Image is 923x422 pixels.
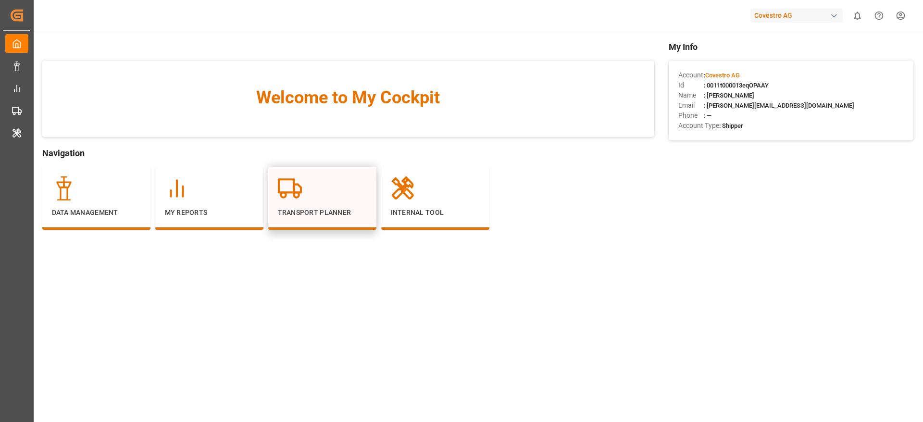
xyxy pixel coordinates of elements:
[678,70,704,80] span: Account
[42,147,654,160] span: Navigation
[704,102,854,109] span: : [PERSON_NAME][EMAIL_ADDRESS][DOMAIN_NAME]
[278,208,367,218] p: Transport Planner
[391,208,480,218] p: Internal Tool
[705,72,740,79] span: Covestro AG
[678,100,704,111] span: Email
[704,112,711,119] span: : —
[52,208,141,218] p: Data Management
[847,5,868,26] button: show 0 new notifications
[165,208,254,218] p: My Reports
[750,9,843,23] div: Covestro AG
[704,82,769,89] span: : 0011t000013eqOPAAY
[678,80,704,90] span: Id
[750,6,847,25] button: Covestro AG
[719,122,743,129] span: : Shipper
[678,90,704,100] span: Name
[669,40,913,53] span: My Info
[704,72,740,79] span: :
[678,121,719,131] span: Account Type
[678,111,704,121] span: Phone
[704,92,754,99] span: : [PERSON_NAME]
[868,5,890,26] button: Help Center
[62,85,635,111] span: Welcome to My Cockpit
